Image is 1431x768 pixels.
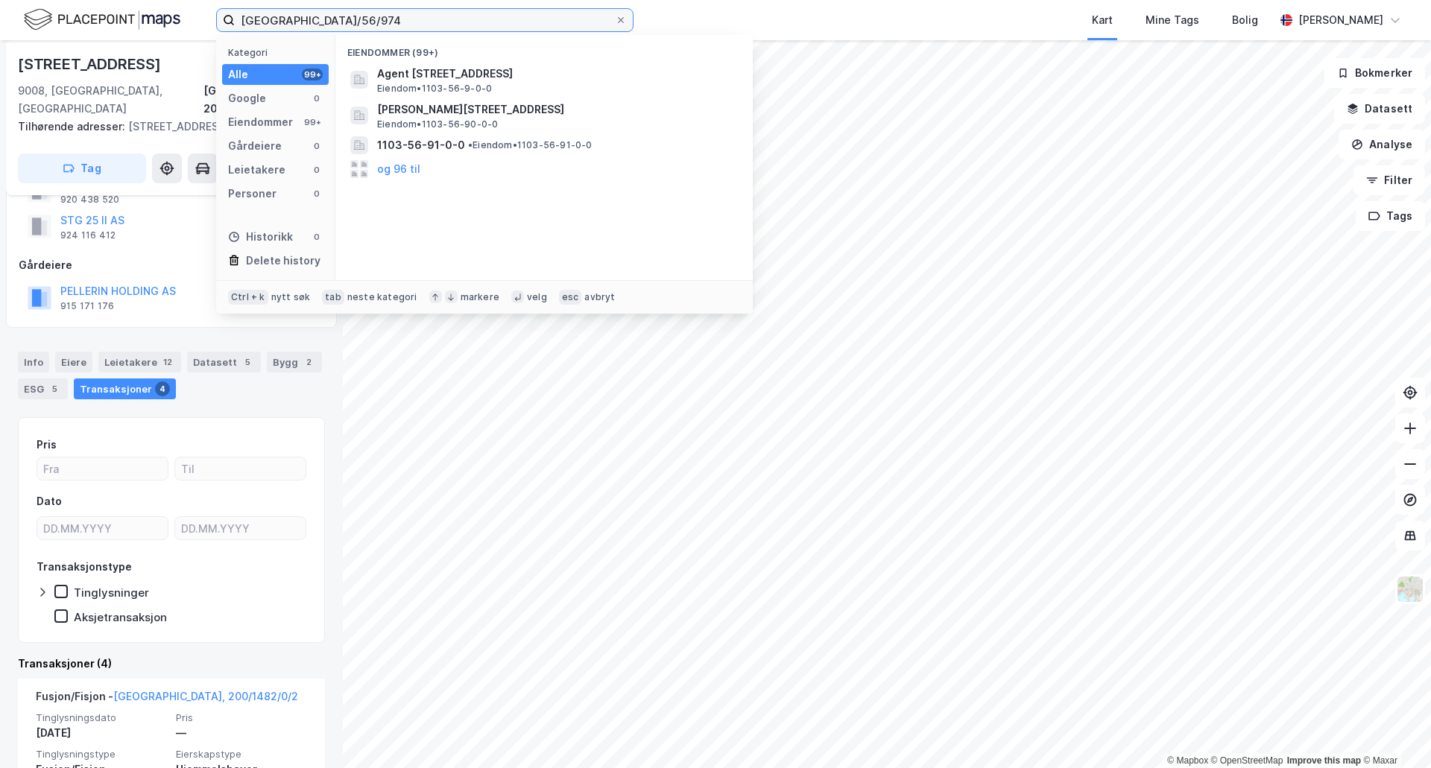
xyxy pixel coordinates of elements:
img: Z [1396,575,1424,603]
div: 9008, [GEOGRAPHIC_DATA], [GEOGRAPHIC_DATA] [18,82,203,118]
button: Tags [1356,201,1425,231]
div: 5 [240,355,255,369]
div: Dato [37,492,62,510]
div: Bolig [1232,11,1258,29]
div: 99+ [302,116,323,128]
div: Gårdeiere [19,256,324,274]
div: 5 [47,381,62,396]
a: Mapbox [1167,755,1208,766]
input: Til [175,457,306,480]
span: Eiendom • 1103-56-90-0-0 [377,118,498,130]
div: 2 [301,355,316,369]
div: Transaksjonstype [37,558,132,576]
div: [STREET_ADDRESS] [18,52,164,76]
div: Transaksjoner (4) [18,655,325,673]
span: • [468,139,473,150]
a: [GEOGRAPHIC_DATA], 200/1482/0/2 [113,690,298,702]
div: Eiere [55,352,92,372]
span: Tilhørende adresser: [18,120,128,133]
div: Transaksjoner [74,378,176,399]
div: Personer [228,185,277,203]
div: Aksjetransaksjon [74,610,167,624]
div: Eiendommer [228,113,293,131]
div: Kontrollprogram for chat [1356,696,1431,768]
span: Agent [STREET_ADDRESS] [377,65,735,83]
div: 0 [311,92,323,104]
div: Kategori [228,47,329,58]
span: 1103-56-91-0-0 [377,136,465,154]
div: [STREET_ADDRESS] [18,118,313,136]
div: Info [18,352,49,372]
div: avbryt [584,291,615,303]
div: 0 [311,188,323,200]
div: Delete history [246,252,320,270]
input: DD.MM.YYYY [175,517,306,539]
input: DD.MM.YYYY [37,517,168,539]
div: [DATE] [36,724,167,742]
span: Pris [176,711,307,724]
span: Eierskapstype [176,748,307,761]
div: velg [527,291,547,303]
div: Eiendommer (99+) [335,35,753,62]
div: 0 [311,164,323,176]
span: Tinglysningstype [36,748,167,761]
div: Mine Tags [1146,11,1199,29]
div: — [176,724,307,742]
div: 915 171 176 [60,300,114,312]
div: 99+ [302,69,323,80]
div: neste kategori [347,291,417,303]
div: Historikk [228,228,293,246]
div: 12 [160,355,175,369]
span: Eiendom • 1103-56-9-0-0 [377,83,492,95]
div: 924 116 412 [60,229,116,241]
div: Ctrl + k [228,290,268,305]
button: Tag [18,153,146,183]
div: Bygg [267,352,322,372]
div: esc [559,290,582,305]
div: 0 [311,140,323,152]
div: markere [461,291,499,303]
span: Tinglysningsdato [36,711,167,724]
div: Fusjon/Fisjon - [36,688,298,711]
div: 920 438 520 [60,194,119,206]
div: nytt søk [271,291,311,303]
div: Pris [37,436,57,454]
div: Datasett [187,352,261,372]
span: [PERSON_NAME][STREET_ADDRESS] [377,101,735,118]
button: Bokmerker [1324,58,1425,88]
div: Gårdeiere [228,137,282,155]
a: Improve this map [1287,755,1361,766]
div: Kart [1092,11,1113,29]
div: Google [228,89,266,107]
div: [PERSON_NAME] [1298,11,1383,29]
div: Leietakere [98,352,181,372]
a: OpenStreetMap [1211,755,1283,766]
span: Eiendom • 1103-56-91-0-0 [468,139,593,151]
div: Alle [228,66,248,83]
button: Analyse [1339,130,1425,159]
div: Tinglysninger [74,585,149,600]
div: tab [322,290,344,305]
div: [GEOGRAPHIC_DATA], 200/1482 [203,82,325,118]
input: Fra [37,457,168,480]
button: Datasett [1334,94,1425,124]
button: Filter [1353,165,1425,195]
div: 4 [155,381,170,396]
input: Søk på adresse, matrikkel, gårdeiere, leietakere eller personer [235,9,615,31]
div: Leietakere [228,161,285,179]
div: 0 [311,231,323,243]
button: og 96 til [377,160,420,178]
img: logo.f888ab2527a4732fd821a326f86c7f29.svg [24,7,180,33]
iframe: Chat Widget [1356,696,1431,768]
div: ESG [18,378,68,399]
